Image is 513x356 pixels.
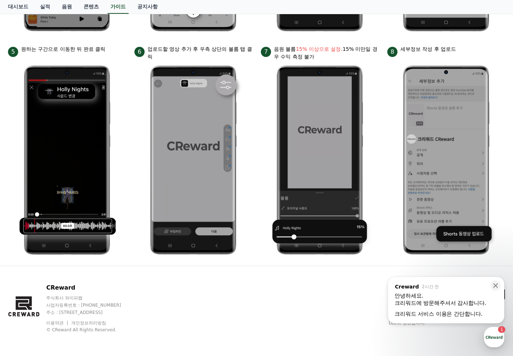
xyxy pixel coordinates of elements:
a: 1대화 [48,230,94,248]
a: 설정 [94,230,140,248]
span: 8 [387,47,397,57]
span: 7 [261,47,271,57]
p: 주식회사 와이피랩 [46,295,135,301]
p: 주소 : [STREET_ADDRESS] [46,310,135,315]
p: © CReward All Rights Reserved. [46,327,135,333]
img: 8.png [393,61,499,260]
p: 업로드할 영상 추가 후 우측 상단의 볼륨 탭 클릭 [148,45,252,61]
p: 세부정보 작성 후 업로드 [400,45,456,53]
span: 홈 [23,241,27,247]
a: 홈 [2,230,48,248]
img: 5.png [14,61,120,260]
p: CReward [46,283,135,292]
p: 사업자등록번호 : [PHONE_NUMBER] [46,302,135,308]
p: 음원 볼륨 15% 미만일 경우 수익 측정 불가 [274,45,379,61]
span: 대화 [66,241,75,247]
span: 1 [74,230,76,236]
img: 6.png [140,61,246,260]
span: 6 [134,47,145,57]
span: 설정 [112,241,121,247]
img: 7.png [267,61,373,260]
a: 개인정보처리방침 [71,320,106,326]
span: 5 [8,47,18,57]
a: 이용약관 [46,320,69,326]
bold: 15% 이상으로 설정. [296,46,342,52]
p: 원하는 구간으로 이동한 뒤 완료 클릭 [21,45,105,53]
